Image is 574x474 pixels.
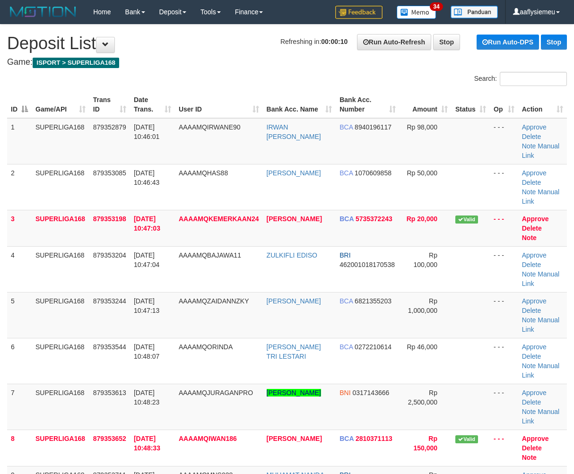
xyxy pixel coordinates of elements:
[522,270,559,287] a: Manual Link
[407,343,437,351] span: Rp 46,000
[474,72,567,86] label: Search:
[267,169,321,177] a: [PERSON_NAME]
[357,34,431,50] a: Run Auto-Refresh
[522,408,536,415] a: Note
[355,169,391,177] span: Copy 1070609858 to clipboard
[408,297,437,314] span: Rp 1,000,000
[522,188,536,196] a: Note
[500,72,567,86] input: Search:
[32,91,89,118] th: Game/API: activate to sort column ascending
[134,435,160,452] span: [DATE] 10:48:33
[7,210,32,246] td: 3
[339,297,353,305] span: BCA
[433,34,460,50] a: Stop
[93,343,126,351] span: 879353544
[134,389,160,406] span: [DATE] 10:48:23
[455,435,478,443] span: Valid transaction
[522,188,559,205] a: Manual Link
[267,123,321,140] a: IRWAN [PERSON_NAME]
[522,251,547,259] a: Approve
[93,435,126,442] span: 879353652
[339,435,354,442] span: BCA
[7,338,32,384] td: 6
[7,292,32,338] td: 5
[522,270,536,278] a: Note
[179,389,253,396] span: AAAAMQJURAGANPRO
[522,353,541,360] a: Delete
[32,338,89,384] td: SUPERLIGA168
[32,292,89,338] td: SUPERLIGA168
[455,215,478,224] span: Valid transaction
[179,297,249,305] span: AAAAMQZAIDANNZKY
[490,430,518,466] td: - - -
[355,297,391,305] span: Copy 6821355203 to clipboard
[356,215,392,223] span: Copy 5735372243 to clipboard
[407,169,437,177] span: Rp 50,000
[522,408,559,425] a: Manual Link
[397,6,436,19] img: Button%20Memo.svg
[267,215,322,223] a: [PERSON_NAME]
[93,169,126,177] span: 879353085
[477,34,539,50] a: Run Auto-DPS
[179,251,241,259] span: AAAAMQBAJAWA11
[7,246,32,292] td: 4
[522,234,537,241] a: Note
[7,430,32,466] td: 8
[32,246,89,292] td: SUPERLIGA168
[522,389,547,396] a: Approve
[518,91,567,118] th: Action: activate to sort column ascending
[89,91,130,118] th: Trans ID: activate to sort column ascending
[134,215,160,232] span: [DATE] 10:47:03
[356,435,392,442] span: Copy 2810371113 to clipboard
[522,297,547,305] a: Approve
[93,123,126,131] span: 879352879
[339,251,350,259] span: BRI
[355,123,391,131] span: Copy 8940196117 to clipboard
[134,251,160,268] span: [DATE] 10:47:04
[522,362,536,370] a: Note
[335,6,383,19] img: Feedback.jpg
[522,261,541,268] a: Delete
[7,34,567,53] h1: Deposit List
[7,118,32,164] td: 1
[522,142,559,159] a: Manual Link
[522,215,549,223] a: Approve
[522,133,541,140] a: Delete
[522,123,547,131] a: Approve
[407,123,437,131] span: Rp 98,000
[522,179,541,186] a: Delete
[32,210,89,246] td: SUPERLIGA168
[179,215,259,223] span: AAAAMQKEMERKAAN24
[267,389,321,396] a: [PERSON_NAME]
[522,398,541,406] a: Delete
[134,343,160,360] span: [DATE] 10:48:07
[522,307,541,314] a: Delete
[490,210,518,246] td: - - -
[179,343,233,351] span: AAAAMQORINDA
[7,164,32,210] td: 2
[175,91,263,118] th: User ID: activate to sort column ascending
[522,224,542,232] a: Delete
[280,38,348,45] span: Refreshing in:
[522,343,547,351] a: Approve
[339,389,350,396] span: BNI
[451,6,498,18] img: panduan.png
[134,297,160,314] span: [DATE] 10:47:13
[93,297,126,305] span: 879353244
[541,34,567,50] a: Stop
[522,362,559,379] a: Manual Link
[263,91,336,118] th: Bank Acc. Name: activate to sort column ascending
[336,91,400,118] th: Bank Acc. Number: activate to sort column ascending
[490,338,518,384] td: - - -
[134,169,160,186] span: [DATE] 10:46:43
[522,169,547,177] a: Approve
[452,91,490,118] th: Status: activate to sort column ascending
[490,91,518,118] th: Op: activate to sort column ascending
[93,215,126,223] span: 879353198
[32,164,89,210] td: SUPERLIGA168
[339,261,395,268] span: Copy 462001018170538 to clipboard
[7,91,32,118] th: ID: activate to sort column descending
[339,123,353,131] span: BCA
[267,297,321,305] a: [PERSON_NAME]
[490,118,518,164] td: - - -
